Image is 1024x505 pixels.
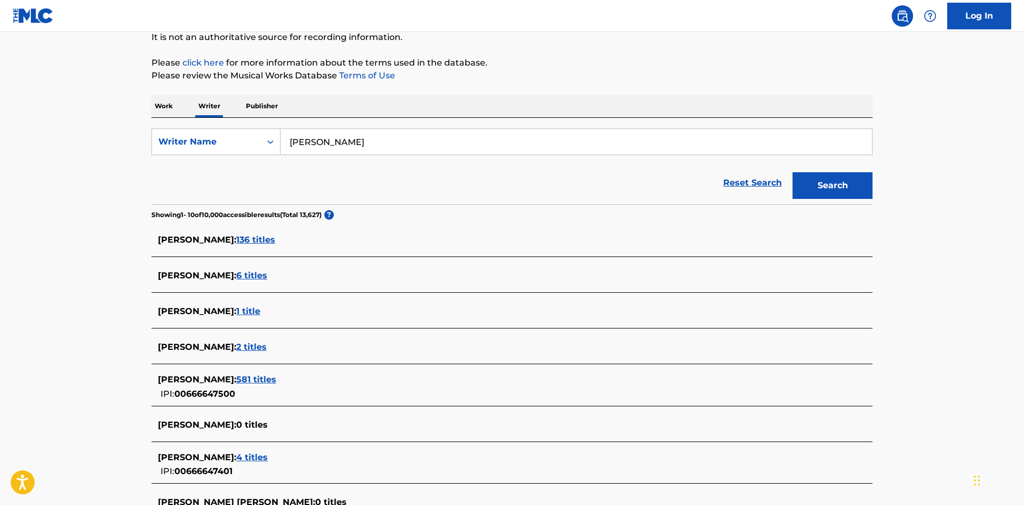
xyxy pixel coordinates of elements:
span: 00666647500 [174,389,235,399]
span: [PERSON_NAME] : [158,342,236,352]
span: 1 title [236,306,260,316]
span: 6 titles [236,270,267,280]
p: Showing 1 - 10 of 10,000 accessible results (Total 13,627 ) [151,210,322,220]
p: Please review the Musical Works Database [151,69,873,82]
span: IPI: [161,389,174,399]
iframe: Chat Widget [971,454,1024,505]
div: Writer Name [158,135,254,148]
span: 00666647401 [174,466,233,476]
div: Help [919,5,941,27]
span: [PERSON_NAME] : [158,306,236,316]
span: [PERSON_NAME] : [158,374,236,384]
span: IPI: [161,466,174,476]
span: [PERSON_NAME] : [158,452,236,462]
button: Search [793,172,873,199]
img: search [896,10,909,22]
img: MLC Logo [13,8,54,23]
a: click here [182,58,224,68]
span: 136 titles [236,235,275,245]
p: Writer [195,95,223,117]
p: Please for more information about the terms used in the database. [151,57,873,69]
img: help [924,10,937,22]
p: Work [151,95,176,117]
a: Public Search [892,5,913,27]
span: 0 titles [236,420,268,430]
a: Log In [947,3,1011,29]
span: 4 titles [236,452,268,462]
p: Publisher [243,95,281,117]
span: ? [324,210,334,220]
a: Terms of Use [337,70,395,81]
div: Drag [974,464,980,496]
form: Search Form [151,129,873,204]
a: Reset Search [718,171,787,195]
span: 581 titles [236,374,276,384]
span: [PERSON_NAME] : [158,420,236,430]
span: 2 titles [236,342,267,352]
span: [PERSON_NAME] : [158,270,236,280]
span: [PERSON_NAME] : [158,235,236,245]
p: It is not an authoritative source for recording information. [151,31,873,44]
